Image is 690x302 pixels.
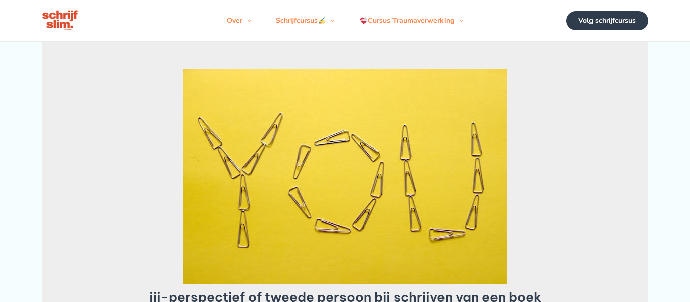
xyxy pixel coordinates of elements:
[318,17,325,24] img: ✍️
[264,6,347,36] a: SchrijfcursusMenu schakelen
[326,6,335,36] span: Menu schakelen
[566,11,648,30] a: Volg schrijfcursus
[215,6,264,36] a: OverMenu schakelen
[183,69,507,284] img: schrijven vanuit tweede persoon het jij perspectief
[42,9,79,32] img: schrijfcursus schrijfslim academy
[215,6,475,36] nav: Navigatie op de site: Menu
[242,6,252,36] span: Menu schakelen
[348,6,475,36] a: Cursus TraumaverwerkingMenu schakelen
[360,17,367,24] img: ❤️‍🩹
[454,6,463,36] span: Menu schakelen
